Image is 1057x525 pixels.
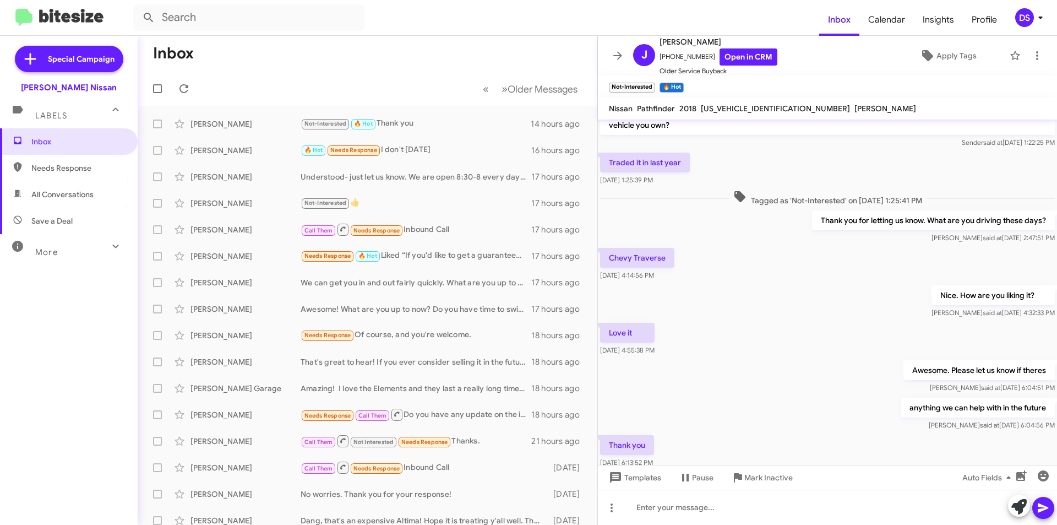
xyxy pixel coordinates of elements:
small: Not-Interested [609,83,655,93]
p: Traded it in last year [600,153,690,172]
div: 14 hours ago [531,118,589,129]
div: 17 hours ago [531,171,589,182]
div: [PERSON_NAME] [190,436,301,447]
a: Inbox [819,4,859,36]
span: [PERSON_NAME] [DATE] 6:04:51 PM [930,383,1055,392]
div: Thanks. [301,434,531,448]
span: [US_VEHICLE_IDENTIFICATION_NUMBER] [701,104,850,113]
a: Calendar [859,4,914,36]
span: Needs Response [330,147,377,154]
div: [PERSON_NAME] [190,198,301,209]
div: [PERSON_NAME] [190,356,301,367]
span: Not-Interested [304,120,347,127]
span: Inbox [31,136,125,147]
div: [PERSON_NAME] [190,118,301,129]
div: [DATE] [548,462,589,473]
p: anything we can help with in the future [901,398,1055,418]
div: Amazing! I love the Elements and they last a really long time - how many miles on your now? Have ... [301,383,531,394]
button: Pause [670,468,722,488]
div: [PERSON_NAME] [190,251,301,262]
div: No worries. Thank you for your response! [301,489,548,500]
span: Tagged as 'Not-Interested' on [DATE] 1:25:41 PM [729,190,927,206]
nav: Page navigation example [477,78,584,100]
a: Insights [914,4,963,36]
span: [PERSON_NAME] [DATE] 6:04:56 PM [929,421,1055,429]
button: DS [1006,8,1045,27]
span: Sender [DATE] 1:22:25 PM [962,138,1055,147]
span: [PERSON_NAME] [854,104,916,113]
div: Liked “If you'd like to get a guaranteed offer, just let me know of a time/day that works for you... [301,250,531,262]
span: Needs Response [353,227,400,234]
div: 17 hours ago [531,277,589,288]
button: Auto Fields [954,468,1024,488]
div: Thank you [301,117,531,130]
a: Open in CRM [720,48,777,66]
span: More [35,247,58,257]
span: said at [980,421,999,429]
div: Awesome! What are you up to now? Do you have time to swing by the dealership so we can take a loo... [301,304,531,315]
span: [DATE] 4:55:38 PM [600,346,655,354]
span: Call Them [358,412,387,419]
span: Apply Tags [936,46,977,66]
div: 16 hours ago [531,145,589,156]
span: 🔥 Hot [358,252,377,259]
div: [PERSON_NAME] [190,330,301,341]
span: Pathfinder [637,104,675,113]
span: 2018 [679,104,696,113]
div: 18 hours ago [531,383,589,394]
span: [DATE] 6:13:52 PM [600,458,653,467]
span: Mark Inactive [744,468,793,488]
div: Inbound Call [301,461,548,474]
div: DS [1015,8,1034,27]
span: said at [983,234,1002,242]
div: [PERSON_NAME] [190,304,301,315]
span: [PHONE_NUMBER] [660,48,777,66]
span: Auto Fields [962,468,1015,488]
div: [PERSON_NAME] [190,145,301,156]
div: [PERSON_NAME] [190,409,301,420]
span: Needs Response [304,252,351,259]
div: 21 hours ago [531,436,589,447]
span: Needs Response [304,332,351,339]
span: Call Them [304,439,333,446]
span: » [502,82,508,96]
button: Apply Tags [891,46,1004,66]
button: Previous [476,78,495,100]
p: Love it [600,323,655,343]
p: Chevy Traverse [600,248,674,268]
div: [PERSON_NAME] [190,489,301,500]
span: Needs Response [353,465,400,472]
div: 18 hours ago [531,330,589,341]
span: [DATE] 4:14:56 PM [600,271,654,279]
span: [PERSON_NAME] [660,35,777,48]
span: 🔥 Hot [304,147,323,154]
div: [PERSON_NAME] [190,277,301,288]
span: Not Interested [353,439,394,446]
span: Special Campaign [48,53,115,64]
p: Thank you for letting us know. What are you driving these days? [812,210,1055,230]
span: said at [983,308,1002,317]
span: Older Messages [508,83,577,95]
div: I don't [DATE] [301,144,531,156]
div: [PERSON_NAME] Garage [190,383,301,394]
span: Call Them [304,465,333,472]
span: said at [983,138,1002,147]
span: Needs Response [304,412,351,419]
span: Call Them [304,227,333,234]
span: Needs Response [401,439,448,446]
h1: Inbox [153,45,194,62]
div: Inbound Call [301,223,531,236]
span: said at [981,383,1000,392]
div: 18 hours ago [531,356,589,367]
p: Nice. How are you liking it? [931,285,1055,305]
input: Search [133,4,364,31]
div: 17 hours ago [531,224,589,235]
span: [PERSON_NAME] [DATE] 2:47:51 PM [931,234,1055,242]
span: Profile [963,4,1006,36]
span: Needs Response [31,163,125,174]
div: 17 hours ago [531,304,589,315]
p: Thank you [600,435,654,455]
small: 🔥 Hot [660,83,683,93]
